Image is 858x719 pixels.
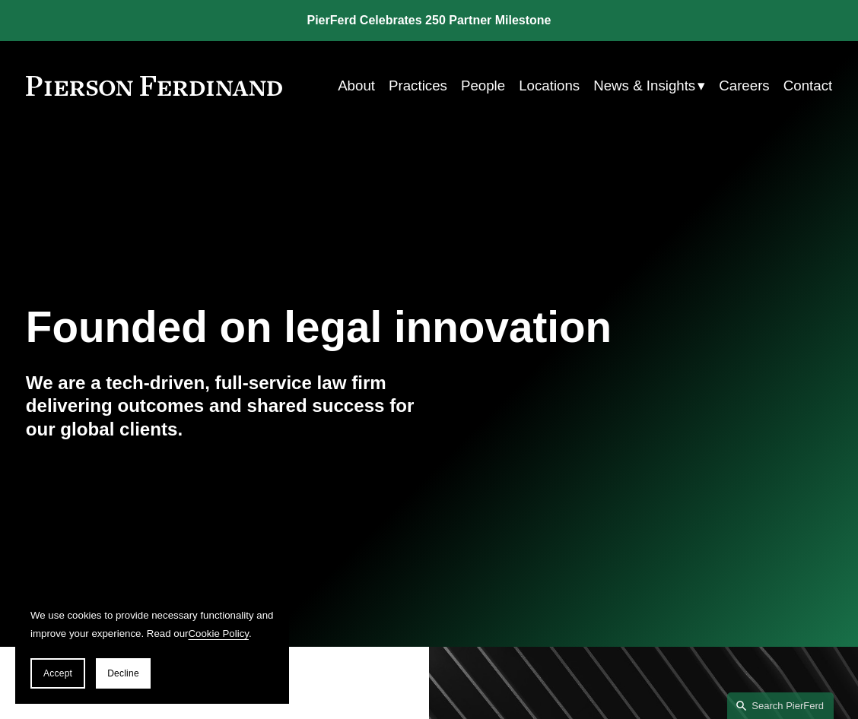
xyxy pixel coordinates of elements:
section: Cookie banner [15,591,289,704]
h4: We are a tech-driven, full-service law firm delivering outcomes and shared success for our global... [26,372,429,442]
a: Cookie Policy [188,628,248,639]
a: People [461,71,505,100]
h1: Founded on legal innovation [26,303,698,353]
span: Decline [107,668,139,679]
a: Search this site [727,692,834,719]
p: We use cookies to provide necessary functionality and improve your experience. Read our . [30,607,274,643]
a: Contact [783,71,832,100]
a: Practices [389,71,447,100]
button: Accept [30,658,85,689]
a: About [338,71,375,100]
button: Decline [96,658,151,689]
a: folder dropdown [593,71,705,100]
a: Careers [719,71,769,100]
a: Locations [519,71,580,100]
span: News & Insights [593,73,695,99]
span: Accept [43,668,72,679]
